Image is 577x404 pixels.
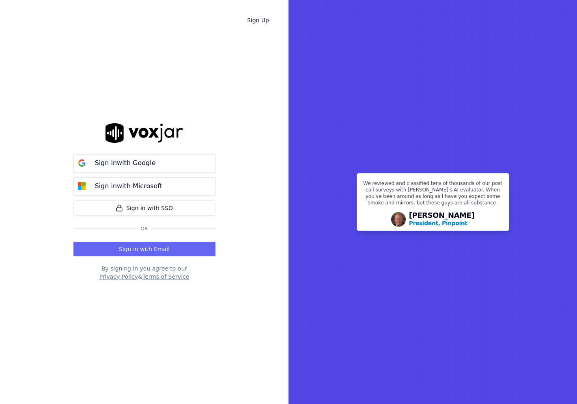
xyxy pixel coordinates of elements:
a: Sign Up [241,13,276,28]
a: Sign in with SSO [73,200,215,216]
button: Sign inwith Microsoft [73,177,215,196]
button: Terms of Service [142,273,189,281]
span: Or [138,226,151,232]
img: google Sign in button [74,155,90,171]
div: By signing in you agree to our & [73,264,215,281]
button: Privacy Policy [99,273,138,281]
img: microsoft Sign in button [74,178,90,194]
p: Sign in with Google [95,158,156,168]
button: Sign in with Email [73,242,215,256]
p: Sign in with Microsoft [95,181,162,191]
p: We reviewed and classified tens of thousands of our post call surveys with [PERSON_NAME]'s AI eva... [362,180,504,209]
div: [PERSON_NAME] [409,212,475,227]
button: Sign inwith Google [73,154,215,172]
img: Avatar [391,212,406,227]
img: logo [105,123,183,142]
p: President, Pinpoint [409,219,467,227]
